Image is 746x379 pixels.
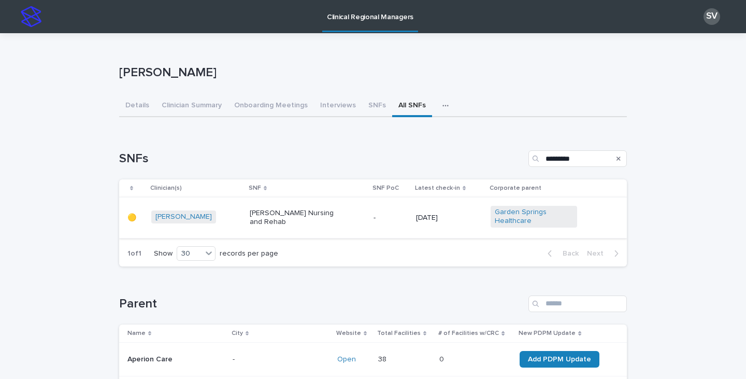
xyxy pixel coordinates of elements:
[374,214,408,222] p: -
[378,353,389,364] p: 38
[520,351,599,368] a: Add PDPM Update
[519,328,576,339] p: New PDPM Update
[127,214,143,222] p: 🟡
[228,95,314,117] button: Onboarding Meetings
[154,249,173,258] p: Show
[119,297,524,312] h1: Parent
[177,248,202,259] div: 30
[119,343,627,376] tr: Aperion Care- Open3838 00 Add PDPM Update
[438,328,499,339] p: # of Facilities w/CRC
[490,183,541,194] p: Corporate parent
[155,213,212,221] a: [PERSON_NAME]
[150,183,182,194] p: Clinician(s)
[528,150,627,167] input: Search
[539,249,583,258] button: Back
[250,209,336,227] p: [PERSON_NAME] Nursing and Rehab
[415,183,460,194] p: Latest check-in
[119,241,150,266] p: 1 of 1
[439,353,446,364] p: 0
[127,328,146,339] p: Name
[556,250,579,257] span: Back
[119,95,155,117] button: Details
[377,328,421,339] p: Total Facilities
[336,328,361,339] p: Website
[528,296,627,312] input: Search
[232,328,243,339] p: City
[155,95,228,117] button: Clinician Summary
[119,65,623,80] p: [PERSON_NAME]
[587,250,610,257] span: Next
[362,95,392,117] button: SNFs
[119,151,524,166] h1: SNFs
[127,355,214,364] p: Aperion Care
[233,355,235,364] div: -
[392,95,432,117] button: All SNFs
[119,198,627,238] tr: 🟡[PERSON_NAME] [PERSON_NAME] Nursing and Rehab-[DATE]Garden Springs Healthcare
[337,356,356,363] a: Open
[249,183,261,194] p: SNF
[528,356,591,363] span: Add PDPM Update
[21,6,41,27] img: stacker-logo-s-only.png
[583,249,627,258] button: Next
[314,95,362,117] button: Interviews
[416,214,482,222] p: [DATE]
[220,249,278,258] p: records per page
[704,8,720,25] div: SV
[495,208,573,226] a: Garden Springs Healthcare
[372,183,399,194] p: SNF PoC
